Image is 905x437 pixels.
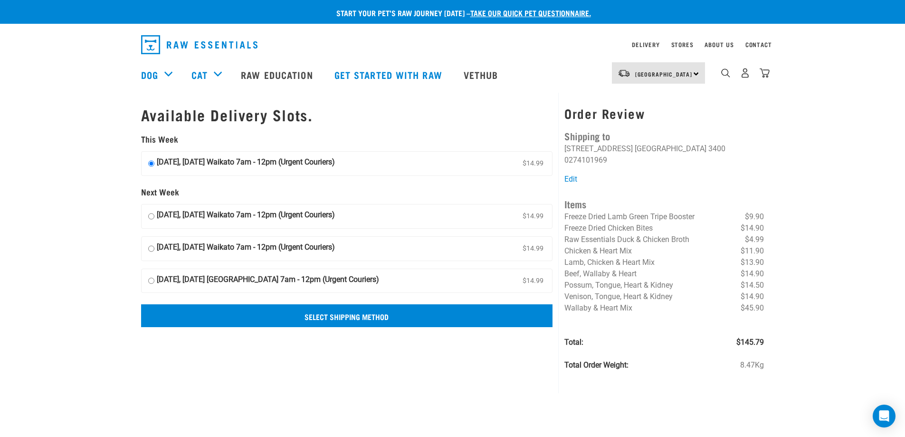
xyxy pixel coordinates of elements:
[157,274,379,288] strong: [DATE], [DATE] [GEOGRAPHIC_DATA] 7am - 12pm (Urgent Couriers)
[133,31,772,58] nav: dropdown navigation
[148,156,154,171] input: [DATE], [DATE] Waikato 7am - 12pm (Urgent Couriers) $14.99
[564,144,633,153] li: [STREET_ADDRESS]
[632,43,659,46] a: Delivery
[741,245,764,257] span: $11.90
[521,156,545,171] span: $14.99
[454,56,510,94] a: Vethub
[564,155,607,165] li: 0274101969
[564,338,583,347] strong: Total:
[873,405,895,427] div: Open Intercom Messenger
[741,280,764,291] span: $14.50
[564,360,629,369] strong: Total Order Weight:
[564,281,673,290] span: Possum, Tongue, Heart & Kidney
[231,56,324,94] a: Raw Education
[741,291,764,302] span: $14.90
[141,304,553,327] input: Select Shipping Method
[141,68,158,82] a: Dog
[740,68,750,78] img: user.png
[141,106,553,123] h1: Available Delivery Slots.
[325,56,454,94] a: Get started with Raw
[564,292,673,301] span: Venison, Tongue, Heart & Kidney
[721,68,730,78] img: home-icon-1@2x.png
[521,209,545,223] span: $14.99
[564,269,637,278] span: Beef, Wallaby & Heart
[157,156,335,171] strong: [DATE], [DATE] Waikato 7am - 12pm (Urgent Couriers)
[741,257,764,268] span: $13.90
[141,187,553,197] h5: Next Week
[705,43,734,46] a: About Us
[745,234,764,245] span: $4.99
[564,196,764,211] h4: Items
[564,223,653,233] span: Freeze Dried Chicken Bites
[635,144,725,153] li: [GEOGRAPHIC_DATA] 3400
[745,211,764,223] span: $9.90
[740,359,764,371] span: 8.47Kg
[521,274,545,288] span: $14.99
[141,135,553,144] h5: This Week
[564,175,577,184] a: Edit
[148,242,154,256] input: [DATE], [DATE] Waikato 7am - 12pm (Urgent Couriers) $14.99
[745,43,772,46] a: Contact
[148,209,154,223] input: [DATE], [DATE] Waikato 7am - 12pm (Urgent Couriers) $14.99
[564,246,632,255] span: Chicken & Heart Mix
[470,10,591,15] a: take our quick pet questionnaire.
[736,337,764,348] span: $145.79
[564,106,764,121] h3: Order Review
[564,235,689,244] span: Raw Essentials Duck & Chicken Broth
[564,212,695,221] span: Freeze Dried Lamb Green Tripe Booster
[741,268,764,280] span: $14.90
[148,274,154,288] input: [DATE], [DATE] [GEOGRAPHIC_DATA] 7am - 12pm (Urgent Couriers) $14.99
[141,35,257,54] img: Raw Essentials Logo
[157,242,335,256] strong: [DATE], [DATE] Waikato 7am - 12pm (Urgent Couriers)
[760,68,770,78] img: home-icon@2x.png
[521,242,545,256] span: $14.99
[671,43,694,46] a: Stores
[564,128,764,143] h4: Shipping to
[157,209,335,223] strong: [DATE], [DATE] Waikato 7am - 12pm (Urgent Couriers)
[191,68,208,82] a: Cat
[564,303,632,312] span: Wallaby & Heart Mix
[741,223,764,234] span: $14.90
[741,302,764,314] span: $45.90
[618,69,630,78] img: van-moving.png
[635,72,693,76] span: [GEOGRAPHIC_DATA]
[564,258,655,267] span: Lamb, Chicken & Heart Mix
